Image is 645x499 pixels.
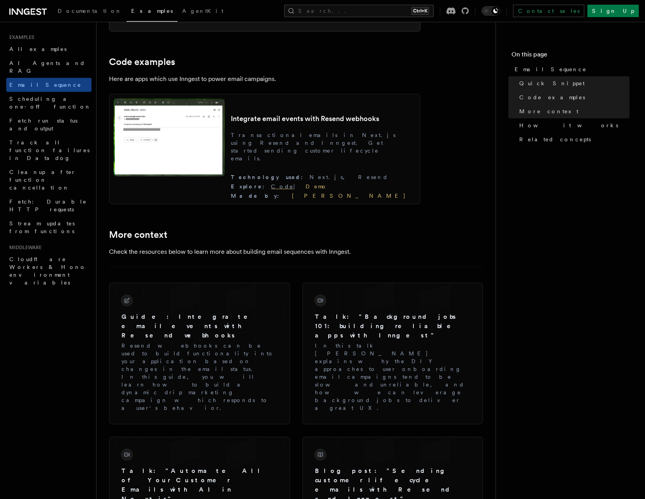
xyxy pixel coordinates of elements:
a: Talk: "Background jobs 101: building reliable apps with Inngest"In this talk [PERSON_NAME] explai... [309,289,477,418]
a: Code examples [109,56,175,67]
button: Search...Ctrl+K [284,5,434,17]
a: Quick Snippet [516,76,629,90]
h3: Talk: "Background jobs 101: building reliable apps with Inngest" [315,312,471,340]
span: AgentKit [182,8,223,14]
kbd: Ctrl+K [411,7,429,15]
span: How it works [519,121,618,129]
span: Code examples [519,93,585,101]
a: Track all function failures in Datadog [6,135,91,165]
span: Quick Snippet [519,79,585,87]
h3: Guide: Integrate email events with Resend webhooks [121,312,278,340]
h3: Integrate email events with Resend webhooks [231,114,416,123]
span: Email Sequence [515,65,587,73]
a: Fetch: Durable HTTP requests [6,195,91,216]
span: Fetch run status and output [9,118,77,132]
span: Cloudflare Workers & Hono environment variables [9,256,86,286]
a: Code examples [516,90,629,104]
a: How it works [516,118,629,132]
span: More context [519,107,578,115]
a: Cleanup after function cancellation [6,165,91,195]
span: Email Sequence [9,82,81,88]
p: Check the resources below to learn more about building email sequences with Inngest. [109,246,420,257]
span: Examples [6,34,34,40]
p: In this talk [PERSON_NAME] explains why the DIY approaches to user onboarding email campaigns ten... [315,342,471,412]
a: Demo [306,183,327,190]
button: Toggle dark mode [482,6,500,16]
span: Examples [131,8,173,14]
a: All examples [6,42,91,56]
a: Documentation [53,2,127,21]
a: Cloudflare Workers & Hono environment variables [6,252,91,290]
a: Code [271,183,294,190]
p: Transactional emails in Next.js using Resend and Inngest. Get started sending customer lifecycle ... [231,131,416,162]
span: Scheduling a one-off function [9,96,91,110]
a: Email Sequence [6,78,91,92]
span: AI Agents and RAG [9,60,85,74]
img: Integrate email events with Resend webhooks [114,98,225,176]
h4: On this page [511,50,629,62]
p: Resend webhooks can be used to build functionality into your application based on changes in the ... [121,342,278,412]
span: Made by : [231,193,286,199]
span: Technology used : [231,174,309,180]
a: Guide: Integrate email events with Resend webhooksResend webhooks can be used to build functional... [115,289,284,418]
div: | [231,183,416,190]
a: AI Agents and RAG [6,56,91,78]
span: Related concepts [519,135,591,143]
span: Track all function failures in Datadog [9,139,90,161]
a: Fetch run status and output [6,114,91,135]
a: [PERSON_NAME] [286,193,406,199]
span: Documentation [58,8,122,14]
a: More context [109,229,167,240]
a: Stream updates from functions [6,216,91,238]
span: Stream updates from functions [9,220,75,234]
span: Fetch: Durable HTTP requests [9,199,87,213]
div: Next.js, Resend [231,173,416,181]
span: Explore : [231,183,271,190]
a: Scheduling a one-off function [6,92,91,114]
a: Related concepts [516,132,629,146]
span: Middleware [6,244,42,251]
span: Cleanup after function cancellation [9,169,76,191]
span: All examples [9,46,67,52]
a: AgentKit [178,2,228,21]
a: More context [516,104,629,118]
a: Email Sequence [511,62,629,76]
a: Contact sales [513,5,584,17]
p: Here are apps which use Inngest to power email campaigns. [109,74,420,84]
a: Examples [127,2,178,22]
a: Sign Up [587,5,639,17]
